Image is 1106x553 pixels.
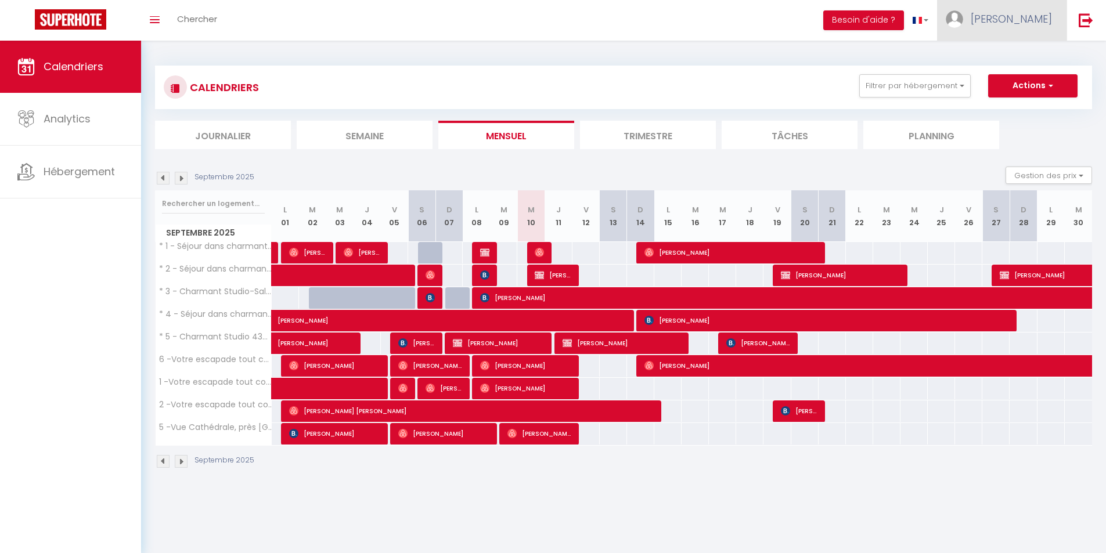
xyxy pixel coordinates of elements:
th: 09 [490,190,517,242]
span: [PERSON_NAME] [344,241,380,263]
span: [PERSON_NAME] [289,241,326,263]
span: [PERSON_NAME] [PERSON_NAME] [289,400,653,422]
abbr: M [336,204,343,215]
abbr: M [309,204,316,215]
span: * 3 - Charmant Studio-Salon dans Ferme Rénovée A29/26 [157,287,273,296]
span: [PERSON_NAME] [480,264,489,286]
img: logout [1079,13,1093,27]
th: 10 [517,190,545,242]
abbr: S [802,204,808,215]
a: [PERSON_NAME] [272,310,299,332]
abbr: S [993,204,999,215]
span: Chercher [177,13,217,25]
th: 28 [1010,190,1037,242]
span: [PERSON_NAME] [398,332,435,354]
abbr: D [446,204,452,215]
button: Ouvrir le widget de chat LiveChat [9,5,44,39]
li: Planning [863,121,999,149]
abbr: M [500,204,507,215]
img: Super Booking [35,9,106,30]
th: 18 [736,190,763,242]
span: 6 -Votre escapade tout confort, proche Gare et IUT [157,355,273,364]
abbr: L [475,204,478,215]
th: 06 [408,190,435,242]
abbr: D [829,204,835,215]
input: Rechercher un logement... [162,193,265,214]
th: 26 [955,190,982,242]
span: [PERSON_NAME] [781,264,899,286]
abbr: V [583,204,589,215]
span: [PERSON_NAME] [PERSON_NAME] [535,241,544,263]
abbr: M [719,204,726,215]
abbr: J [365,204,369,215]
span: [PERSON_NAME] [563,332,681,354]
th: 30 [1065,190,1092,242]
span: [PERSON_NAME] [278,303,625,326]
span: Calendriers [44,59,103,74]
span: [PERSON_NAME] [398,422,489,444]
p: Septembre 2025 [194,455,254,466]
th: 01 [272,190,299,242]
span: [PERSON_NAME] [726,332,790,354]
h3: CALENDRIERS [187,74,259,100]
li: Semaine [297,121,433,149]
span: [PERSON_NAME] [480,355,571,377]
abbr: V [392,204,397,215]
th: 03 [326,190,354,242]
span: Septembre 2025 [156,225,271,241]
th: 22 [846,190,873,242]
abbr: M [883,204,890,215]
th: 16 [682,190,709,242]
span: [PERSON_NAME] [480,241,489,263]
span: [PERSON_NAME] [480,377,571,399]
abbr: J [556,204,561,215]
th: 07 [435,190,463,242]
abbr: J [939,204,944,215]
abbr: L [667,204,670,215]
span: [PERSON_NAME] [507,422,571,444]
span: * 4 - Séjour dans charmante Ferme Rénovée 5mn A29-A26 [157,310,273,319]
span: [PERSON_NAME] [398,377,408,399]
th: 29 [1037,190,1065,242]
th: 05 [381,190,408,242]
abbr: M [528,204,535,215]
span: [PERSON_NAME] [781,400,817,422]
span: [PERSON_NAME] [644,309,1008,331]
abbr: L [283,204,287,215]
span: [PERSON_NAME] [426,264,435,286]
span: [PERSON_NAME] [398,355,462,377]
abbr: D [637,204,643,215]
th: 21 [819,190,846,242]
span: 5 -Vue Cathédrale, près [GEOGRAPHIC_DATA], tout confort [157,423,273,432]
span: [PERSON_NAME] [644,241,817,263]
span: * 1 - Séjour dans charmante Ferme Rénovée 5mn A29-A26 [157,242,273,251]
abbr: V [966,204,971,215]
span: [PERSON_NAME] [289,422,380,444]
th: 20 [791,190,819,242]
abbr: S [611,204,616,215]
span: 1 -Votre escapade tout confort, proche Gare et IUT [157,378,273,386]
th: 23 [873,190,900,242]
th: 15 [654,190,682,242]
span: Analytics [44,111,91,126]
th: 12 [572,190,600,242]
a: [PERSON_NAME] [272,332,299,355]
span: [PERSON_NAME] [535,264,571,286]
th: 19 [763,190,791,242]
th: 02 [299,190,326,242]
th: 13 [600,190,627,242]
span: * 2 - Séjour dans charmante Ferme Rénovée 5mn A29-A26 [157,265,273,273]
span: [PERSON_NAME] [278,326,358,348]
li: Tâches [722,121,858,149]
li: Mensuel [438,121,574,149]
button: Actions [988,74,1078,97]
span: Hébergement [44,164,115,179]
abbr: J [748,204,752,215]
abbr: S [419,204,424,215]
abbr: L [1049,204,1053,215]
th: 08 [463,190,490,242]
button: Filtrer par hébergement [859,74,971,97]
abbr: M [1075,204,1082,215]
li: Trimestre [580,121,716,149]
span: * 5 - Charmant Studio 43m2 dans Ferme Rénovée A29/26 [157,332,273,341]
